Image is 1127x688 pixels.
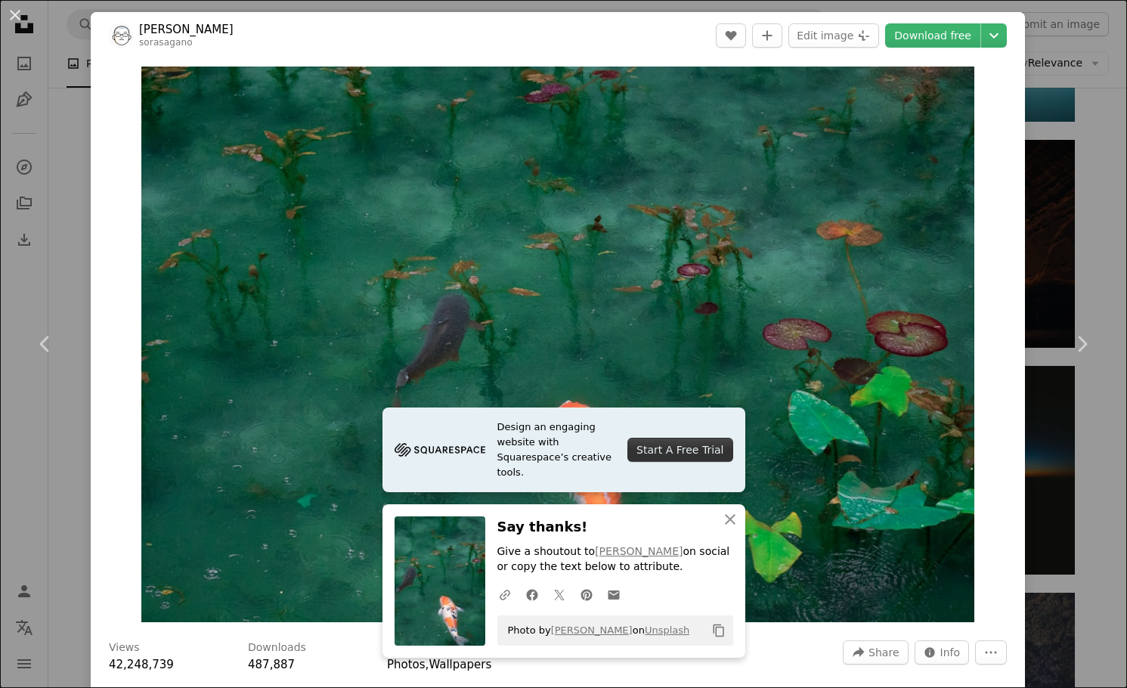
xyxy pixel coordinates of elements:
[843,640,908,665] button: Share this image
[975,640,1007,665] button: More Actions
[706,618,732,643] button: Copy to clipboard
[395,439,485,461] img: file-1705255347840-230a6ab5bca9image
[915,640,970,665] button: Stats about this image
[627,438,732,462] div: Start A Free Trial
[546,579,573,609] a: Share on Twitter
[981,23,1007,48] button: Choose download size
[248,640,306,655] h3: Downloads
[716,23,746,48] button: Like
[139,22,234,37] a: [PERSON_NAME]
[109,23,133,48] img: Go to Sora Sagano's profile
[885,23,980,48] a: Download free
[109,658,174,671] span: 42,248,739
[426,658,429,671] span: ,
[573,579,600,609] a: Share on Pinterest
[429,658,491,671] a: Wallpapers
[645,624,689,636] a: Unsplash
[497,516,733,538] h3: Say thanks!
[248,658,295,671] span: 487,887
[141,67,975,622] button: Zoom in on this image
[595,545,683,557] a: [PERSON_NAME]
[109,640,140,655] h3: Views
[752,23,782,48] button: Add to Collection
[500,618,690,643] span: Photo by on
[600,579,627,609] a: Share over email
[868,641,899,664] span: Share
[788,23,879,48] button: Edit image
[497,420,616,480] span: Design an engaging website with Squarespace’s creative tools.
[519,579,546,609] a: Share on Facebook
[387,658,426,671] a: Photos
[940,641,961,664] span: Info
[382,408,745,492] a: Design an engaging website with Squarespace’s creative tools.Start A Free Trial
[139,37,193,48] a: sorasagano
[1036,271,1127,417] a: Next
[497,544,733,575] p: Give a shoutout to on social or copy the text below to attribute.
[141,67,975,622] img: photo of two black, white, and orange koi fish
[551,624,633,636] a: [PERSON_NAME]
